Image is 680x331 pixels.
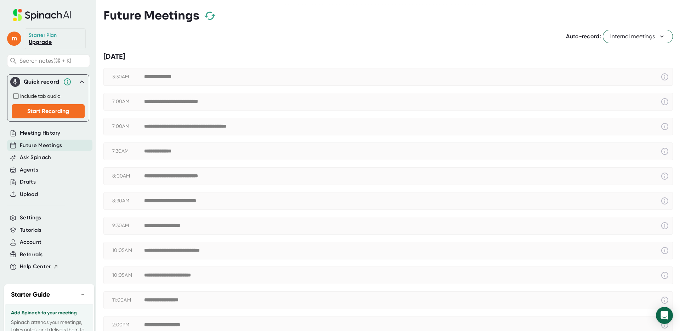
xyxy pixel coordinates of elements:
[10,75,86,89] div: Quick record
[20,190,38,198] button: Upload
[112,173,144,179] div: 8:00AM
[11,290,50,299] h2: Starter Guide
[656,307,673,324] div: Open Intercom Messenger
[103,52,673,61] div: [DATE]
[20,93,60,99] span: Include tab audio
[20,178,36,186] button: Drafts
[20,214,41,222] button: Settings
[112,247,144,254] div: 10:05AM
[661,221,669,230] svg: This event has already passed
[20,166,38,174] button: Agents
[19,57,71,64] span: Search notes (⌘ + K)
[661,197,669,205] svg: This event has already passed
[20,226,41,234] button: Tutorials
[12,92,85,100] div: Record both your microphone and the audio from your browser tab (e.g., videos, meetings, etc.)
[112,322,144,328] div: 2:00PM
[112,123,144,130] div: 7:00AM
[661,73,669,81] svg: This event has already passed
[20,263,51,271] span: Help Center
[661,97,669,106] svg: This event has already passed
[29,32,57,39] div: Starter Plan
[112,148,144,155] div: 7:30AM
[24,78,59,85] div: Quick record
[20,238,41,246] button: Account
[112,297,144,303] div: 11:00AM
[12,104,85,118] button: Start Recording
[112,99,144,105] div: 7:00AM
[7,32,21,46] span: m
[112,198,144,204] div: 8:30AM
[112,272,144,279] div: 10:05AM
[11,310,87,316] h3: Add Spinach to your meeting
[566,33,601,40] span: Auto-record:
[78,290,87,300] button: −
[661,147,669,156] svg: This event has already passed
[661,172,669,180] svg: This event has already passed
[661,122,669,131] svg: This event has already passed
[610,32,665,41] span: Internal meetings
[661,296,669,304] svg: This event has already passed
[20,141,62,150] button: Future Meetings
[112,223,144,229] div: 9:30AM
[29,39,52,45] a: Upgrade
[103,9,199,22] h3: Future Meetings
[20,153,51,162] button: Ask Spinach
[603,30,673,43] button: Internal meetings
[20,129,60,137] button: Meeting History
[661,271,669,280] svg: This event has already passed
[661,321,669,329] svg: This event has already passed
[27,108,69,114] span: Start Recording
[20,263,58,271] button: Help Center
[20,251,42,259] button: Referrals
[112,74,144,80] div: 3:30AM
[661,246,669,255] svg: This event has already passed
